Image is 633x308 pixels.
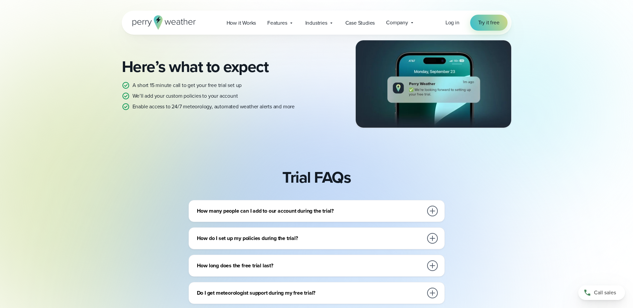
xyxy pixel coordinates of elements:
h3: Do I get meteorologist support during my free trial? [197,289,423,297]
span: Log in [445,19,459,26]
span: Features [267,19,287,27]
p: A short 15 minute call to get your free trial set up [132,81,242,89]
h2: Here’s what to expect [122,57,311,76]
p: Enable access to 24/7 meteorology, automated weather alerts and more [132,103,295,111]
h3: How long does the free trial last? [197,262,423,270]
span: Call sales [594,289,616,297]
h3: How do I set up my policies during the trial? [197,234,423,242]
span: Try it free [478,19,500,27]
span: Case Studies [345,19,375,27]
h2: Trial FAQs [282,168,351,187]
a: Call sales [578,285,625,300]
a: Case Studies [340,16,381,30]
span: How it Works [227,19,256,27]
a: Try it free [470,15,508,31]
p: We’ll add your custom policies to your account [132,92,238,100]
span: Company [386,19,408,27]
a: How it Works [221,16,262,30]
a: Log in [445,19,459,27]
h3: How many people can I add to our account during the trial? [197,207,423,215]
span: Industries [305,19,327,27]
